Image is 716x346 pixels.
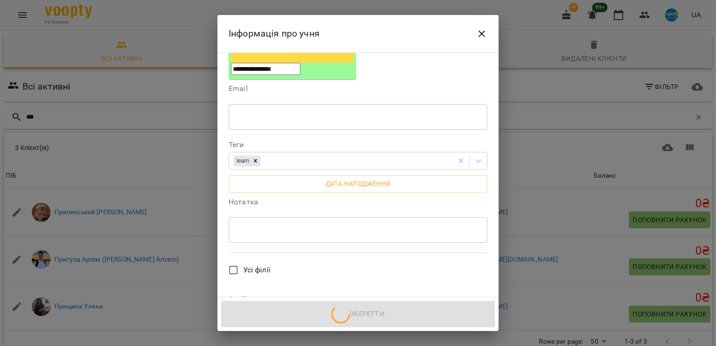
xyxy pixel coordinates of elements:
label: Філіїї [229,295,487,303]
label: Нотатка [229,198,487,206]
div: learn [234,156,250,166]
button: Close [470,23,493,45]
label: Теги [229,141,487,149]
span: Дата народження [236,178,480,189]
button: Дата народження [229,175,487,192]
label: Email [229,85,487,92]
span: Усі філії [243,264,270,276]
h6: Інформація про учня [229,26,320,41]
